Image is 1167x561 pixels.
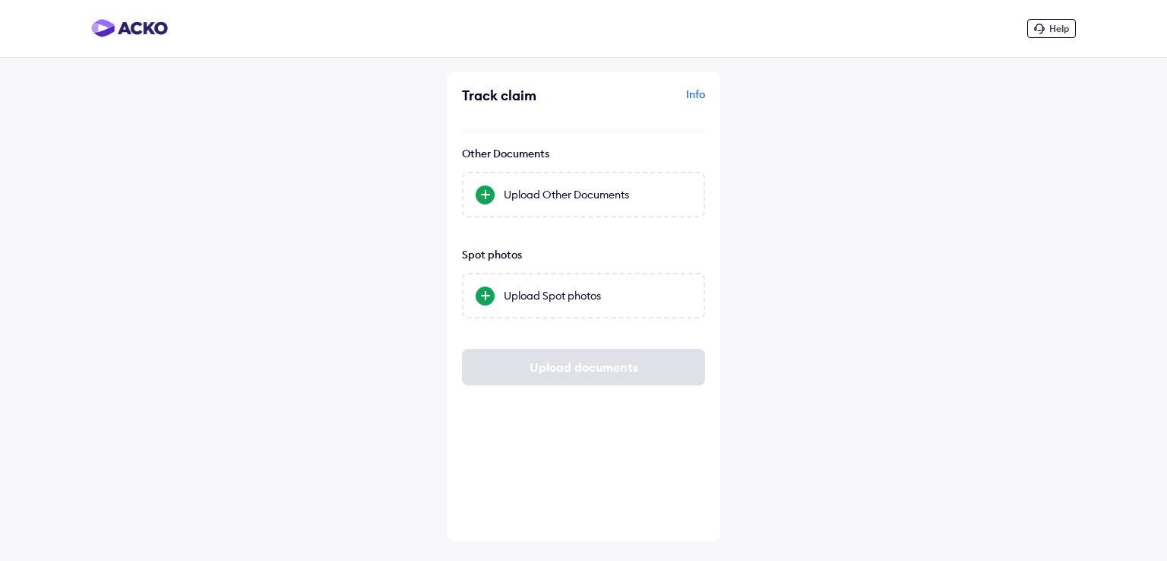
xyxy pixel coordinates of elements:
div: Upload Spot photos [504,288,691,303]
div: Track claim [462,87,580,104]
span: Help [1049,23,1069,34]
div: Info [587,87,705,116]
div: Upload Other Documents [504,187,691,202]
img: horizontal-gradient.png [91,19,168,37]
div: Spot photos [462,248,705,261]
div: Other Documents [462,147,705,160]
